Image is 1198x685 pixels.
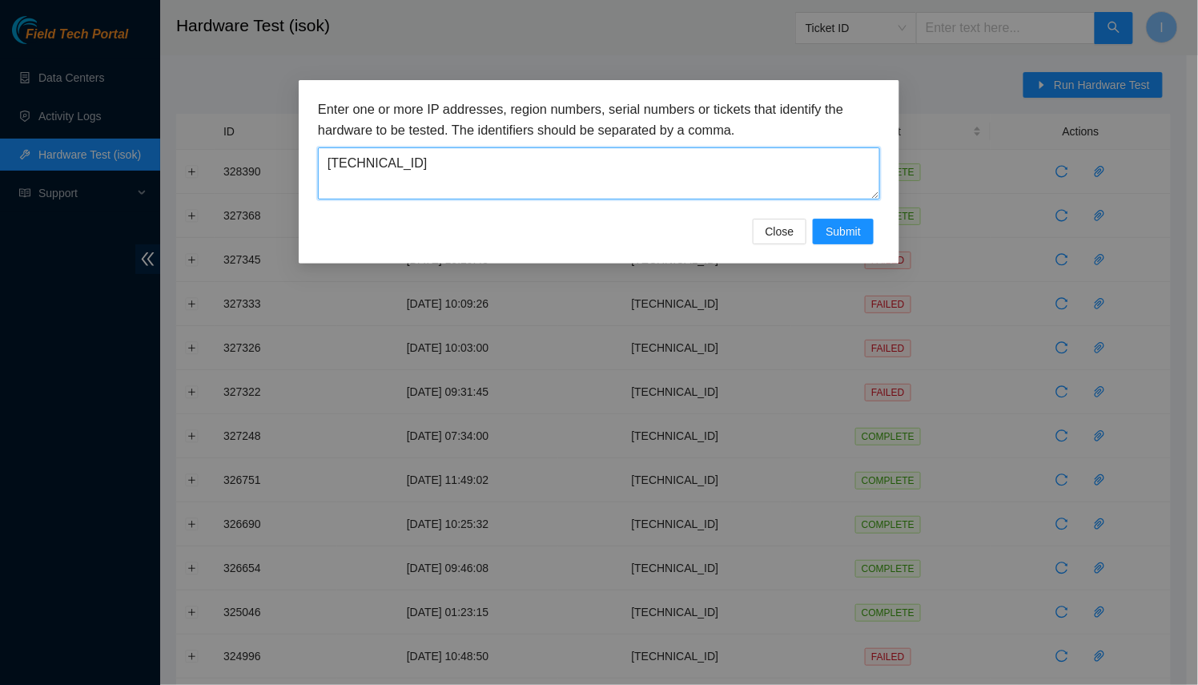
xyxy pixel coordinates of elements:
textarea: [TECHNICAL_ID] [318,147,880,199]
button: Close [753,219,807,244]
span: Submit [826,223,861,240]
span: Close [766,223,794,240]
button: Submit [813,219,874,244]
h3: Enter one or more IP addresses, region numbers, serial numbers or tickets that identify the hardw... [318,99,880,140]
